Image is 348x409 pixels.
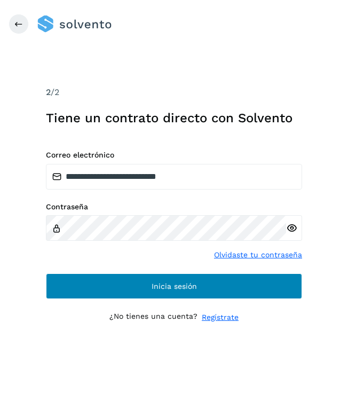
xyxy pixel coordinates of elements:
[214,249,302,261] a: Olvidaste tu contraseña
[109,312,197,323] p: ¿No tienes una cuenta?
[46,202,302,211] label: Contraseña
[152,282,197,290] span: Inicia sesión
[46,86,302,99] div: /2
[46,151,302,160] label: Correo electrónico
[46,87,51,97] span: 2
[202,312,239,323] a: Regístrate
[46,111,302,126] h1: Tiene un contrato directo con Solvento
[46,273,302,299] button: Inicia sesión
